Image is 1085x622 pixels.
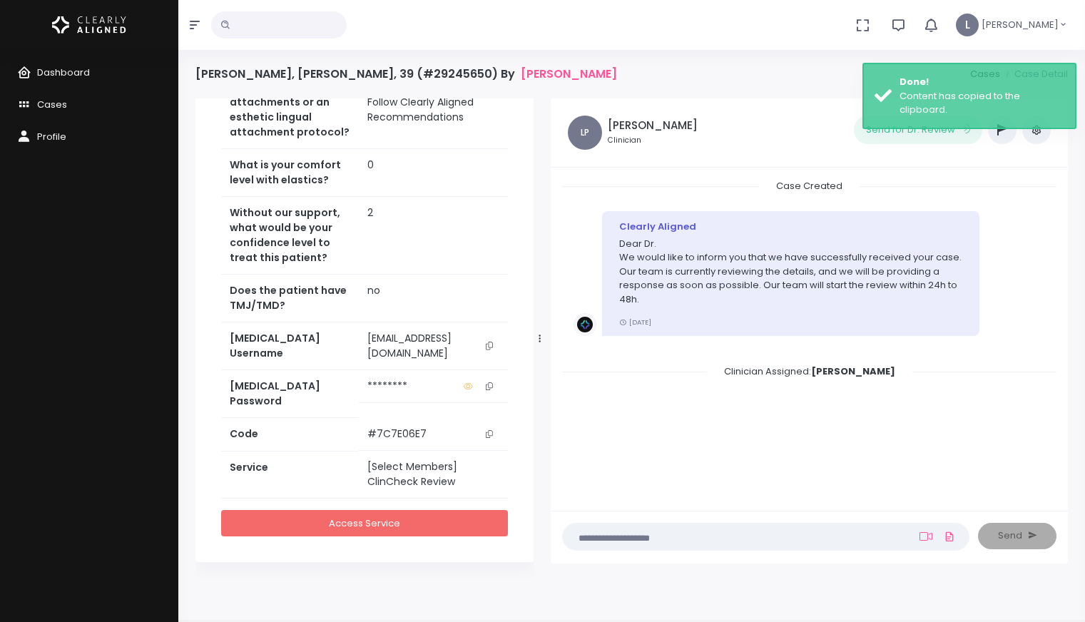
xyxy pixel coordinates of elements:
[221,451,359,499] th: Service
[568,116,602,150] span: LP
[221,510,508,536] a: Access Service
[37,130,66,143] span: Profile
[359,418,508,451] td: #7C7E06E7
[359,322,508,370] td: [EMAIL_ADDRESS][DOMAIN_NAME]
[956,14,979,36] span: L
[982,18,1059,32] span: [PERSON_NAME]
[359,196,508,274] td: 2
[917,531,935,542] a: Add Loom Video
[221,274,359,322] th: Does the patient have TMJ/TMD?
[195,67,617,81] h4: [PERSON_NAME], [PERSON_NAME], 39 (#29245650) By
[759,175,860,197] span: Case Created
[608,119,698,132] h5: [PERSON_NAME]
[195,98,534,579] div: scrollable content
[37,66,90,79] span: Dashboard
[619,317,651,327] small: [DATE]
[900,75,1064,89] div: Done!
[221,418,359,451] th: Code
[811,364,895,378] b: [PERSON_NAME]
[37,98,67,111] span: Cases
[608,135,698,146] small: Clinician
[221,71,359,148] th: Do you prefer buccal attachments or an esthetic lingual attachment protocol?
[619,237,962,307] p: Dear Dr. We would like to inform you that we have successfully received your case. Our team is cu...
[221,370,359,418] th: [MEDICAL_DATA] Password
[359,274,508,322] td: no
[619,220,962,234] div: Clearly Aligned
[221,322,359,370] th: [MEDICAL_DATA] Username
[221,148,359,196] th: What is your comfort level with elastics?
[900,89,1064,117] div: Content has copied to the clipboard.
[359,71,508,148] td: You Choose For Me - Follow Clearly Aligned Recommendations
[707,360,912,382] span: Clinician Assigned:
[52,10,126,40] img: Logo Horizontal
[221,196,359,274] th: Without our support, what would be your confidence level to treat this patient?
[941,524,958,549] a: Add Files
[367,459,499,489] div: [Select Members] ClinCheck Review
[359,148,508,196] td: 0
[854,116,982,144] button: Send for Dr. Review
[521,67,617,81] a: [PERSON_NAME]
